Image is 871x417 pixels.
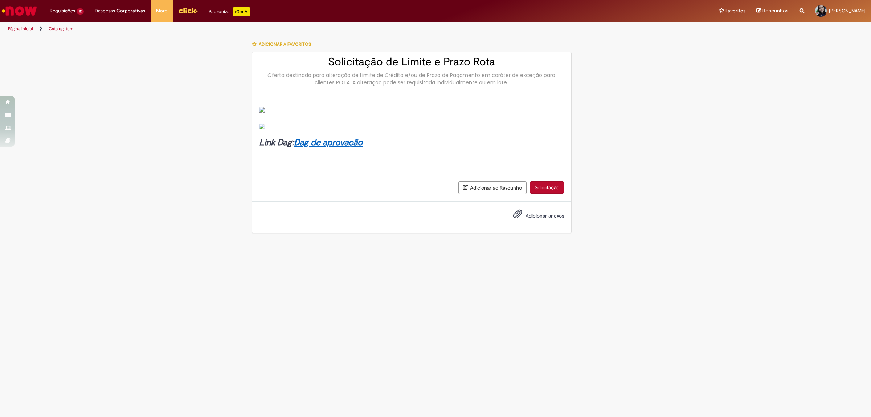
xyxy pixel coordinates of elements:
img: click_logo_yellow_360x200.png [178,5,198,16]
img: ServiceNow [1,4,38,18]
span: Favoritos [725,7,745,15]
button: Solicitação [530,181,564,194]
span: Adicionar a Favoritos [259,41,311,47]
span: [PERSON_NAME] [829,8,866,14]
span: Despesas Corporativas [95,7,145,15]
a: Catalog Item [49,26,73,32]
button: Adicionar anexos [511,207,524,224]
span: 12 [77,8,84,15]
span: More [156,7,167,15]
a: Rascunhos [756,8,789,15]
img: sys_attachment.do [259,124,265,129]
span: Adicionar anexos [526,212,564,219]
p: +GenAi [233,7,250,16]
span: Rascunhos [762,7,789,14]
strong: Link Dag: [259,137,363,148]
button: Adicionar ao Rascunho [458,181,527,194]
button: Adicionar a Favoritos [252,37,315,52]
span: Requisições [50,7,75,15]
ul: Trilhas de página [5,22,575,36]
a: Dag de aprovação [294,137,363,148]
h2: Solicitação de Limite e Prazo Rota [259,56,564,68]
img: sys_attachment.do [259,107,265,113]
div: Padroniza [209,7,250,16]
div: Oferta destinada para alteração de Limite de Crédito e/ou de Prazo de Pagamento em caráter de exc... [259,72,564,86]
a: Página inicial [8,26,33,32]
